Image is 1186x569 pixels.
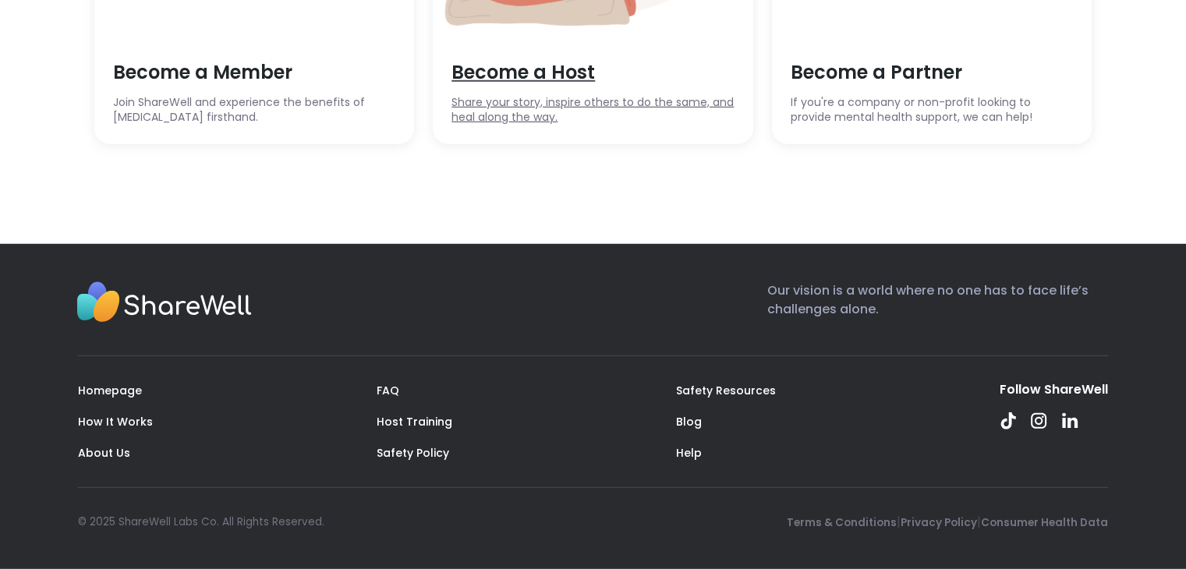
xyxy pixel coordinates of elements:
[791,95,1074,125] span: If you're a company or non-profit looking to provide mental health support, we can help!
[977,513,981,531] span: |
[901,515,977,530] a: Privacy Policy
[377,383,399,398] a: FAQ
[451,95,735,125] span: Share your story, inspire others to do the same, and heal along the way.
[113,59,396,86] span: Become a Member
[78,414,153,429] a: How It Works
[78,514,324,530] div: © 2025 ShareWell Labs Co. All Rights Reserved.
[377,445,449,461] a: Safety Policy
[767,281,1108,330] p: Our vision is a world where no one has to face life’s challenges alone.
[981,515,1108,530] a: Consumer Health Data
[897,513,901,531] span: |
[1000,381,1108,398] div: Follow ShareWell
[791,59,1074,86] span: Become a Partner
[78,383,142,398] a: Homepage
[451,59,735,86] span: Become a Host
[377,414,452,429] a: Host Training
[76,281,252,327] img: Sharewell
[787,515,897,530] a: Terms & Conditions
[676,414,702,429] a: Blog
[676,445,702,461] a: Help
[113,95,396,125] span: Join ShareWell and experience the benefits of [MEDICAL_DATA] firsthand.
[676,383,776,398] a: Safety Resources
[78,445,130,461] a: About Us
